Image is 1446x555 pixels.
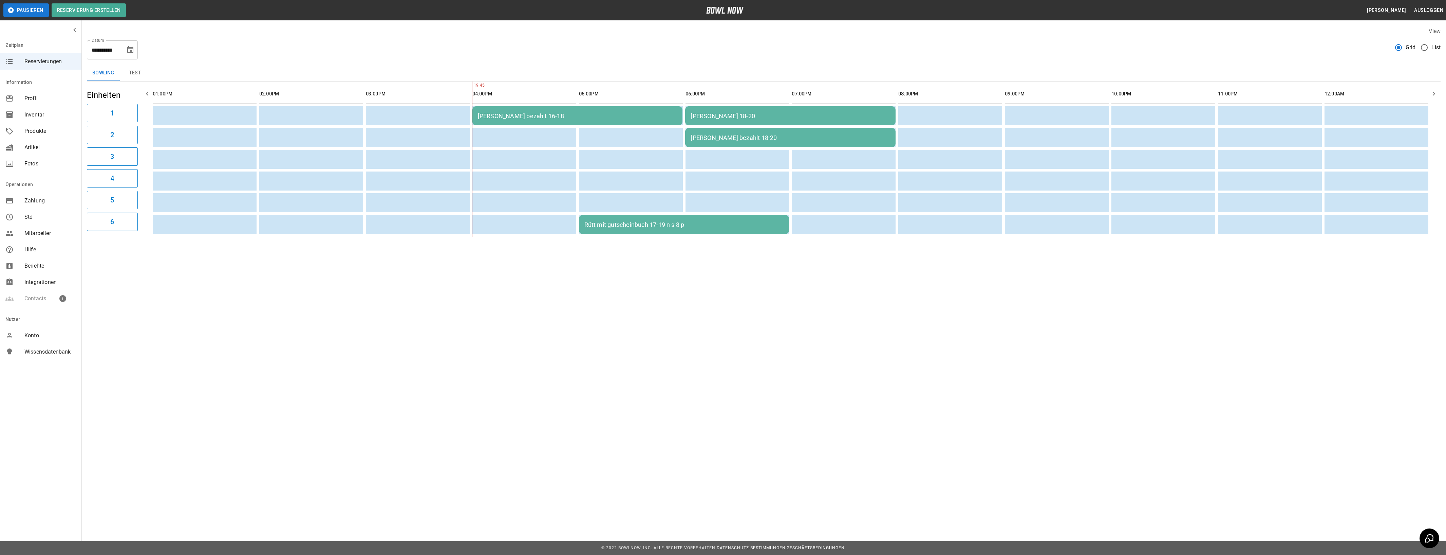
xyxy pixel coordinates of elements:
h6: 1 [110,108,114,119]
span: Zahlung [24,197,76,205]
img: logo [706,7,744,14]
th: 07:00PM [792,84,896,104]
span: Profil [24,94,76,103]
th: 12:00AM [1325,84,1428,104]
span: Berichte [24,262,76,270]
a: Geschäftsbedingungen [787,545,845,550]
button: Reservierung erstellen [52,3,126,17]
th: 06:00PM [686,84,789,104]
button: Ausloggen [1411,4,1446,17]
span: Grid [1406,43,1416,52]
span: Produkte [24,127,76,135]
button: Bowling [87,65,120,81]
button: 3 [87,147,138,166]
span: Std [24,213,76,221]
label: View [1429,28,1441,34]
button: Pausieren [3,3,49,17]
button: [PERSON_NAME] [1364,4,1409,17]
h6: 2 [110,129,114,140]
button: 1 [87,104,138,122]
button: 2 [87,126,138,144]
span: Mitarbeiter [24,229,76,237]
span: Hilfe [24,246,76,254]
th: 03:00PM [366,84,470,104]
div: Rütt mit gutscheinbuch 17-19 n s 8 p [584,221,784,228]
button: 6 [87,213,138,231]
span: Wissensdatenbank [24,348,76,356]
th: 11:00PM [1218,84,1322,104]
a: Datenschutz-Bestimmungen [717,545,786,550]
th: 09:00PM [1005,84,1109,104]
th: 01:00PM [153,84,257,104]
th: 04:00PM [472,84,576,104]
span: Integrationen [24,278,76,286]
div: [PERSON_NAME] bezahlt 18-20 [691,134,890,141]
button: 5 [87,191,138,209]
span: Reservierungen [24,57,76,66]
th: 08:00PM [898,84,1002,104]
h6: 3 [110,151,114,162]
h6: 5 [110,195,114,205]
th: 02:00PM [259,84,363,104]
button: test [120,65,150,81]
button: Choose date, selected date is 6. Sep. 2025 [124,43,137,57]
th: 10:00PM [1111,84,1215,104]
span: 19:45 [472,82,474,89]
span: List [1431,43,1441,52]
h5: Einheiten [87,90,138,101]
table: sticky table [150,82,1431,237]
button: 4 [87,169,138,187]
span: Fotos [24,160,76,168]
span: © 2022 BowlNow, Inc. Alle Rechte vorbehalten. [601,545,717,550]
h6: 4 [110,173,114,184]
span: Konto [24,332,76,340]
th: 05:00PM [579,84,683,104]
h6: 6 [110,216,114,227]
div: [PERSON_NAME] 18-20 [691,112,890,120]
span: Artikel [24,143,76,151]
div: [PERSON_NAME] bezahlt 16-18 [478,112,677,120]
div: inventory tabs [87,65,1441,81]
span: Inventar [24,111,76,119]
